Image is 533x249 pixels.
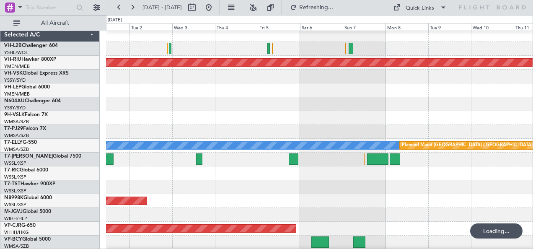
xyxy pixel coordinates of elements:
[4,182,21,187] span: T7-TST
[26,1,74,14] input: Trip Number
[4,85,21,90] span: VH-LEP
[9,16,91,30] button: All Aircraft
[4,43,22,48] span: VH-L2B
[4,229,29,236] a: VHHH/HKG
[4,223,36,228] a: VP-CJRG-650
[300,23,343,31] div: Sat 6
[4,168,48,173] a: T7-RICGlobal 6000
[4,209,51,214] a: M-JGVJGlobal 5000
[4,57,56,62] a: VH-RIUHawker 800XP
[299,5,334,10] span: Refreshing...
[22,20,88,26] span: All Aircraft
[142,4,182,11] span: [DATE] - [DATE]
[286,1,336,14] button: Refreshing...
[4,99,61,104] a: N604AUChallenger 604
[471,23,514,31] div: Wed 10
[4,105,26,111] a: YSSY/SYD
[4,43,58,48] a: VH-L2BChallenger 604
[129,23,172,31] div: Tue 2
[4,140,37,145] a: T7-ELLYG-550
[343,23,386,31] div: Sun 7
[4,57,21,62] span: VH-RIU
[4,140,23,145] span: T7-ELLY
[4,132,29,139] a: WMSA/SZB
[389,1,451,14] button: Quick Links
[4,174,26,180] a: WSSL/XSP
[4,223,21,228] span: VP-CJR
[4,99,25,104] span: N604AU
[4,168,20,173] span: T7-RIC
[428,23,471,31] div: Tue 9
[4,119,29,125] a: WMSA/SZB
[4,63,30,70] a: YMEN/MEB
[470,223,523,239] div: Loading...
[108,17,122,24] div: [DATE]
[4,195,52,200] a: N8998KGlobal 6000
[4,209,23,214] span: M-JGVJ
[215,23,258,31] div: Thu 4
[386,23,428,31] div: Mon 8
[4,49,28,56] a: YSHL/WOL
[4,91,30,97] a: YMEN/MEB
[4,77,26,83] a: YSSY/SYD
[4,215,27,222] a: WIHH/HLP
[4,195,23,200] span: N8998K
[4,71,23,76] span: VH-VSK
[4,126,46,131] a: T7-PJ29Falcon 7X
[87,23,129,31] div: Mon 1
[4,126,23,131] span: T7-PJ29
[4,112,48,117] a: 9H-VSLKFalcon 7X
[4,237,22,242] span: VP-BCY
[4,154,53,159] span: T7-[PERSON_NAME]
[4,146,29,153] a: WMSA/SZB
[4,202,26,208] a: WSSL/XSP
[4,188,26,194] a: WSSL/XSP
[4,71,69,76] a: VH-VSKGlobal Express XRS
[4,112,25,117] span: 9H-VSLK
[4,182,55,187] a: T7-TSTHawker 900XP
[172,23,215,31] div: Wed 3
[4,160,26,166] a: WSSL/XSP
[258,23,300,31] div: Fri 5
[406,4,434,13] div: Quick Links
[4,85,50,90] a: VH-LEPGlobal 6000
[4,154,81,159] a: T7-[PERSON_NAME]Global 7500
[4,237,51,242] a: VP-BCYGlobal 5000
